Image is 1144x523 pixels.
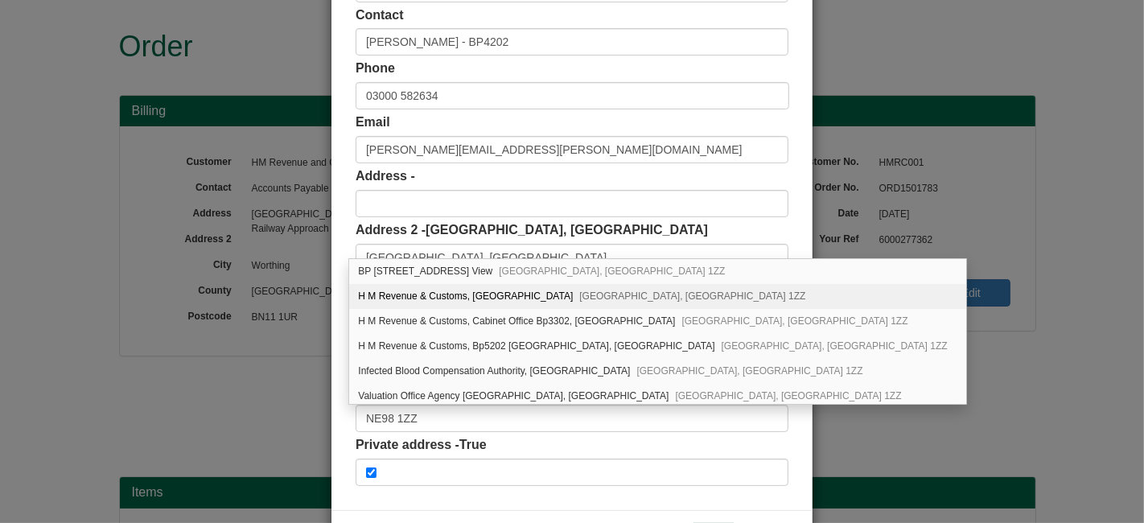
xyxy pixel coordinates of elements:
label: Email [356,113,390,132]
label: Address 2 - [356,221,708,240]
span: [GEOGRAPHIC_DATA], [GEOGRAPHIC_DATA] 1ZZ [675,390,901,402]
label: Private address - [356,436,487,455]
span: [GEOGRAPHIC_DATA], [GEOGRAPHIC_DATA] 1ZZ [681,315,907,327]
div: Valuation Office Agency Newcastle, Benton Park View [349,384,965,408]
span: [GEOGRAPHIC_DATA], [GEOGRAPHIC_DATA] 1ZZ [499,266,725,277]
label: Address - [356,167,415,186]
div: Infected Blood Compensation Authority, Benton Park View [349,359,965,384]
div: H M Revenue & Customs, Benton Park View [349,284,965,309]
label: Phone [356,60,395,78]
span: True [459,438,487,451]
span: [GEOGRAPHIC_DATA], [GEOGRAPHIC_DATA] 1ZZ [722,340,948,352]
label: Contact [356,6,404,25]
div: H M Revenue & Customs, Cabinet Office Bp3302, Benton Park View [349,309,965,334]
span: [GEOGRAPHIC_DATA], [GEOGRAPHIC_DATA] [426,223,708,237]
span: [GEOGRAPHIC_DATA], [GEOGRAPHIC_DATA] 1ZZ [579,290,805,302]
span: [GEOGRAPHIC_DATA], [GEOGRAPHIC_DATA] 1ZZ [636,365,862,377]
div: BP 5202 Dunstanburgh House, Benton Park View [349,259,965,284]
div: H M Revenue & Customs, Bp5202 Dunstanburgh House, Benton Park View [349,334,965,359]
